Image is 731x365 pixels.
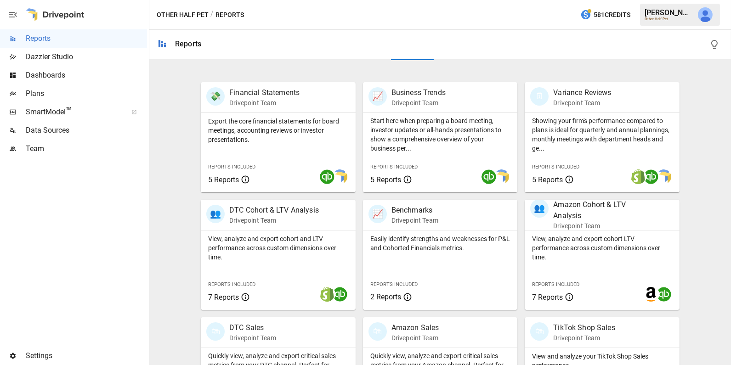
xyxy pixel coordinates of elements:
[657,287,671,302] img: quickbooks
[229,205,319,216] p: DTC Cohort & LTV Analysis
[26,143,147,154] span: Team
[532,293,563,302] span: 7 Reports
[229,216,319,225] p: Drivepoint Team
[391,333,439,343] p: Drivepoint Team
[532,281,579,287] span: Reports Included
[320,169,334,184] img: quickbooks
[175,39,201,48] div: Reports
[26,70,147,81] span: Dashboards
[370,175,401,184] span: 5 Reports
[553,221,650,230] p: Drivepoint Team
[553,98,611,107] p: Drivepoint Team
[368,87,387,106] div: 📈
[482,169,496,184] img: quickbooks
[391,205,438,216] p: Benchmarks
[391,98,446,107] p: Drivepoint Team
[532,234,672,262] p: View, analyze and export cohort LTV performance across custom dimensions over time.
[208,234,348,262] p: View, analyze and export cohort and LTV performance across custom dimensions over time.
[206,87,225,106] div: 💸
[368,322,387,341] div: 🛍
[333,287,347,302] img: quickbooks
[229,322,276,333] p: DTC Sales
[577,6,634,23] button: 581Credits
[370,164,418,170] span: Reports Included
[26,107,121,118] span: SmartModel
[530,322,549,341] div: 🛍
[26,33,147,44] span: Reports
[494,169,509,184] img: smart model
[698,7,713,22] img: Julie Wilton
[530,87,549,106] div: 🗓
[208,175,239,184] span: 5 Reports
[644,287,658,302] img: amazon
[320,287,334,302] img: shopify
[391,87,446,98] p: Business Trends
[553,322,615,333] p: TikTok Shop Sales
[370,116,510,153] p: Start here when preparing a board meeting, investor updates or all-hands presentations to show a ...
[391,216,438,225] p: Drivepoint Team
[26,88,147,99] span: Plans
[594,9,630,21] span: 581 Credits
[208,293,239,302] span: 7 Reports
[532,164,579,170] span: Reports Included
[157,9,209,21] button: Other Half Pet
[26,51,147,62] span: Dazzler Studio
[391,322,439,333] p: Amazon Sales
[644,169,658,184] img: quickbooks
[645,17,692,21] div: Other Half Pet
[370,281,418,287] span: Reports Included
[206,322,225,341] div: 🛍
[692,2,718,28] button: Julie Wilton
[553,87,611,98] p: Variance Reviews
[26,125,147,136] span: Data Sources
[333,169,347,184] img: smart model
[66,105,72,117] span: ™
[206,205,225,223] div: 👥
[370,234,510,253] p: Easily identify strengths and weaknesses for P&L and Cohorted Financials metrics.
[532,175,563,184] span: 5 Reports
[208,164,255,170] span: Reports Included
[208,281,255,287] span: Reports Included
[553,333,615,343] p: Drivepoint Team
[631,169,646,184] img: shopify
[657,169,671,184] img: smart model
[229,87,300,98] p: Financial Statements
[26,350,147,361] span: Settings
[553,199,650,221] p: Amazon Cohort & LTV Analysis
[530,199,549,218] div: 👥
[532,116,672,153] p: Showing your firm's performance compared to plans is ideal for quarterly and annual plannings, mo...
[370,292,401,301] span: 2 Reports
[229,98,300,107] p: Drivepoint Team
[368,205,387,223] div: 📈
[645,8,692,17] div: [PERSON_NAME]
[208,117,348,144] p: Export the core financial statements for board meetings, accounting reviews or investor presentat...
[229,333,276,343] p: Drivepoint Team
[210,9,214,21] div: /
